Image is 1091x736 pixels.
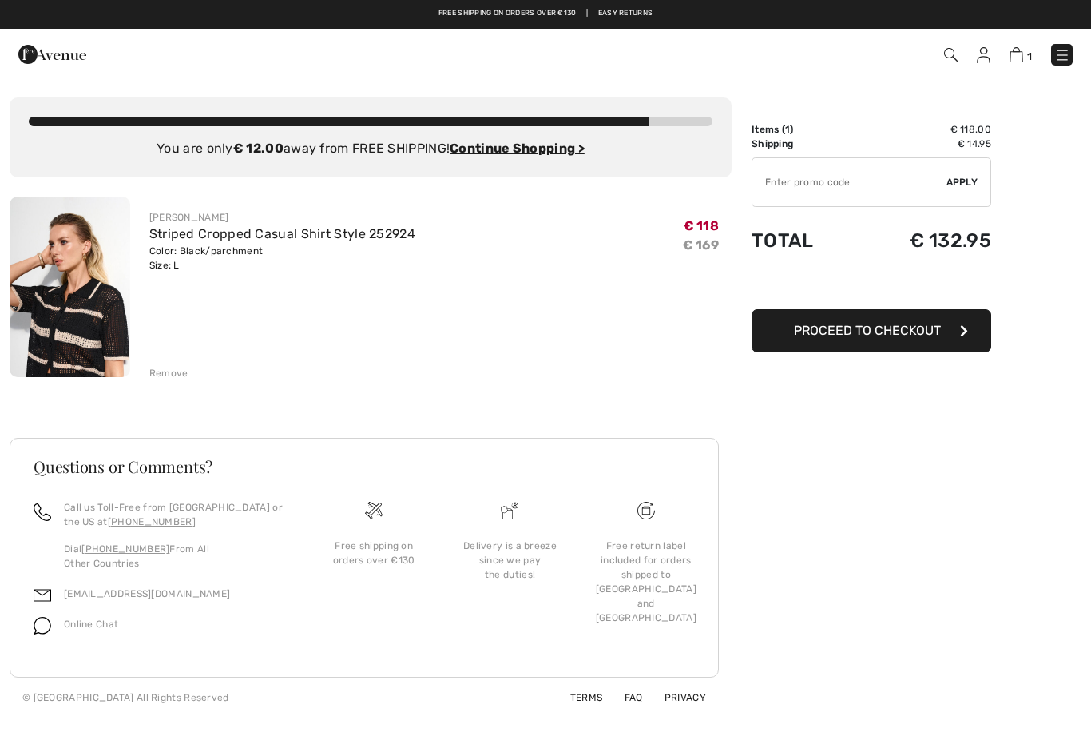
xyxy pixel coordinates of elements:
img: call [34,503,51,521]
td: Shipping [752,137,855,151]
p: Call us Toll-Free from [GEOGRAPHIC_DATA] or the US at [64,500,287,529]
td: € 118.00 [855,122,991,137]
a: Privacy [645,692,706,703]
a: [EMAIL_ADDRESS][DOMAIN_NAME] [64,588,230,599]
a: Terms [551,692,603,703]
td: € 14.95 [855,137,991,151]
td: € 132.95 [855,213,991,268]
div: Remove [149,366,188,380]
img: email [34,587,51,604]
div: Delivery is a breeze since we pay the duties! [454,539,565,582]
a: Striped Cropped Casual Shirt Style 252924 [149,226,415,241]
img: Menu [1054,47,1070,63]
a: Continue Shopping > [450,141,585,156]
span: 1 [785,124,790,135]
div: Free return label included for orders shipped to [GEOGRAPHIC_DATA] and [GEOGRAPHIC_DATA] [591,539,701,625]
div: Color: Black/parchment Size: L [149,244,415,273]
div: You are only away from FREE SHIPPING! [29,139,712,158]
td: Total [752,213,855,268]
img: Striped Cropped Casual Shirt Style 252924 [10,197,130,377]
img: My Info [977,47,990,63]
a: 1ère Avenue [18,46,86,61]
a: [PHONE_NUMBER] [81,543,169,555]
button: Proceed to Checkout [752,309,991,352]
span: € 118 [684,218,720,233]
td: Items ( ) [752,122,855,137]
strong: € 12.00 [233,141,284,156]
div: © [GEOGRAPHIC_DATA] All Rights Reserved [22,690,229,705]
img: Shopping Bag [1010,47,1023,62]
img: Delivery is a breeze since we pay the duties! [501,502,518,519]
span: Proceed to Checkout [794,323,941,338]
span: Apply [946,175,978,189]
span: 1 [1027,50,1032,62]
img: 1ère Avenue [18,38,86,70]
img: Free shipping on orders over &#8364;130 [637,502,655,519]
iframe: PayPal [752,268,991,304]
img: Search [944,48,958,62]
span: | [586,8,588,19]
a: 1 [1010,45,1032,64]
div: [PERSON_NAME] [149,210,415,225]
a: Free shipping on orders over €130 [438,8,577,19]
s: € 169 [683,237,720,253]
img: chat [34,617,51,635]
img: Free shipping on orders over &#8364;130 [365,502,383,519]
a: FAQ [605,692,643,703]
div: Free shipping on orders over €130 [319,539,429,567]
p: Dial From All Other Countries [64,542,287,571]
h3: Questions or Comments? [34,459,695,475]
a: [PHONE_NUMBER] [108,516,196,527]
a: Easy Returns [598,8,653,19]
span: Online Chat [64,619,118,630]
input: Promo code [752,158,946,206]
